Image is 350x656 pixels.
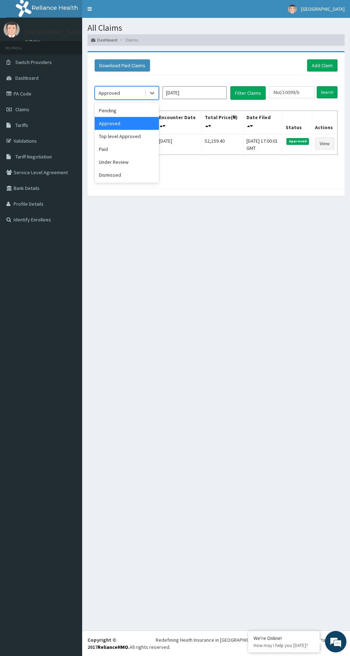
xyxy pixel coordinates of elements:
td: [DATE] [156,134,202,155]
div: Redefining Heath Insurance in [GEOGRAPHIC_DATA] using Telemedicine and Data Science! [156,636,345,643]
a: Add Claim [307,59,337,72]
div: Paid [95,143,159,156]
th: Status [283,111,312,134]
img: d_794563401_company_1708531726252_794563401 [13,36,29,54]
footer: All rights reserved. [82,631,350,656]
h1: All Claims [87,23,345,33]
a: View [315,137,334,150]
td: 52,159.40 [202,134,244,155]
input: Search by HMO ID [269,86,314,98]
th: Total Price(₦) [202,111,244,134]
p: How may I help you today? [254,642,314,648]
span: Approved [286,138,309,145]
span: Tariff Negotiation [15,153,52,160]
img: User Image [4,21,20,38]
span: [GEOGRAPHIC_DATA] [301,6,345,12]
input: Select Month and Year [162,86,227,99]
img: User Image [288,5,297,14]
span: We're online! [41,90,99,162]
a: Online [25,39,42,44]
div: We're Online! [254,635,314,641]
span: Tariffs [15,122,28,128]
strong: Copyright © 2017 . [87,637,130,650]
div: Approved [95,117,159,130]
button: Filter Claims [230,86,266,100]
textarea: Type your message and hit 'Enter' [4,195,136,220]
span: Claims [15,106,29,113]
li: Claims [118,37,138,43]
th: Actions [312,111,337,134]
td: [DATE] 17:00:01 GMT [243,134,283,155]
button: Download Paid Claims [95,59,150,72]
div: Under Review [95,156,159,168]
span: Switch Providers [15,59,52,65]
div: Chat with us now [37,40,120,49]
span: Dashboard [15,75,39,81]
p: [GEOGRAPHIC_DATA] [25,29,84,35]
div: Approved [99,89,120,97]
div: Dismissed [95,168,159,181]
a: RelianceHMO [97,644,128,650]
div: Top level Approved [95,130,159,143]
a: Dashboard [91,37,117,43]
th: Encounter Date [156,111,202,134]
div: Pending [95,104,159,117]
div: Minimize live chat window [117,4,134,21]
input: Search [317,86,337,98]
th: Date Filed [243,111,283,134]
